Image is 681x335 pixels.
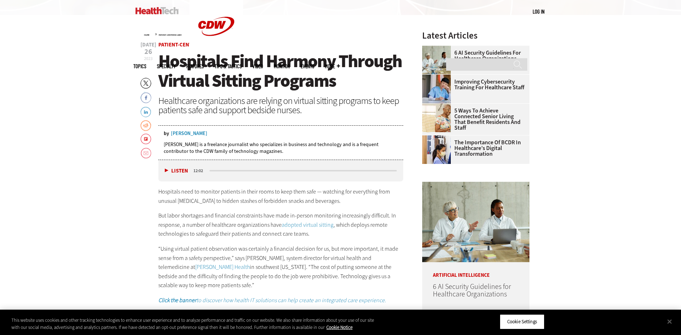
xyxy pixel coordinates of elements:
span: by [164,131,169,136]
a: Networking Solutions for Senior Living [422,104,454,109]
p: Artificial Intelligence [422,262,529,278]
span: Specialty [157,64,176,69]
img: Home [135,7,179,14]
img: Networking Solutions for Senior Living [422,104,451,132]
div: This website uses cookies and other tracking technologies to enhance user experience and to analy... [11,317,375,331]
img: nurse studying on computer [422,75,451,103]
a: Features [186,64,204,69]
span: More [325,64,340,69]
div: media player [158,160,404,181]
a: Tips & Tactics [214,64,242,69]
a: The Importance of BCDR in Healthcare’s Digital Transformation [422,140,525,157]
div: duration [192,167,208,174]
a: 5 Ways to Achieve Connected Senior Living That Benefit Residents and Staff [422,108,525,131]
a: [PERSON_NAME] [171,131,207,136]
div: User menu [533,8,544,15]
a: Improving Cybersecurity Training for Healthcare Staff [422,79,525,90]
a: Video [252,64,263,69]
a: More information about your privacy [326,324,352,330]
button: Close [662,314,677,329]
button: Listen [165,168,188,174]
a: 6 AI Security Guidelines for Healthcare Organizations [433,282,511,299]
a: [PERSON_NAME] Health [195,263,250,271]
a: Click the bannerto discover how health IT solutions can help create an integrated care experience. [158,296,386,304]
a: adopted virtual sitting [282,221,334,229]
img: Doctors meeting in the office [422,46,451,74]
img: Doctors meeting in the office [422,182,529,262]
p: [PERSON_NAME] is a freelance journalist who specializes in business and technology and is a frequ... [164,141,404,155]
p: “Using virtual patient observation was certainly a financial decision for us, but more important,... [158,244,404,290]
a: MonITor [274,64,290,69]
p: Hospitals need to monitor patients in their rooms to keep them safe — watching for everything fro... [158,187,404,205]
button: Cookie Settings [500,314,544,329]
a: CDW [189,47,243,55]
div: Healthcare organizations are relying on virtual sitting programs to keep patients safe and suppor... [158,96,404,115]
em: Click the banner [158,296,196,304]
p: But labor shortages and financial constraints have made in-person monitoring increasingly difficu... [158,211,404,239]
a: Doctors reviewing tablet [422,135,454,141]
span: Topics [133,64,146,69]
em: to discover how health IT solutions can help create an integrated care experience. [196,296,386,304]
a: Events [301,64,314,69]
a: Log in [533,8,544,15]
a: nurse studying on computer [422,75,454,80]
img: Doctors reviewing tablet [422,135,451,164]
